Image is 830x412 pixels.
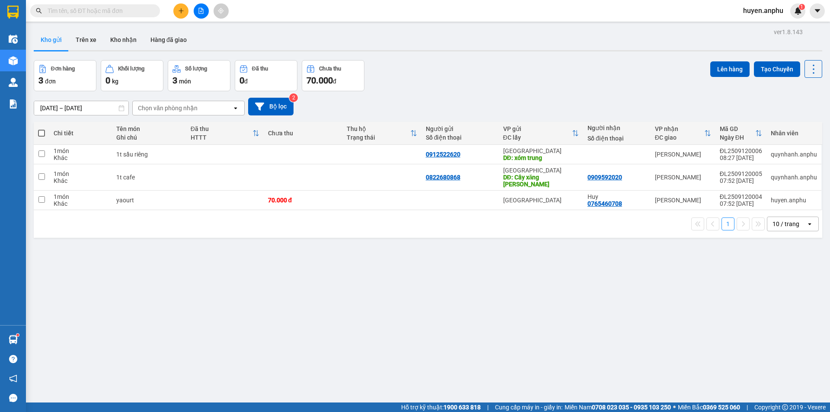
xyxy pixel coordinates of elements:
[214,3,229,19] button: aim
[232,105,239,112] svg: open
[503,197,579,204] div: [GEOGRAPHIC_DATA]
[806,220,813,227] svg: open
[34,101,128,115] input: Select a date range.
[9,394,17,402] span: message
[268,197,338,204] div: 70.000 đ
[503,125,572,132] div: VP gửi
[194,3,209,19] button: file-add
[655,174,711,181] div: [PERSON_NAME]
[773,220,799,228] div: 10 / trang
[186,122,264,145] th: Toggle SortBy
[218,8,224,14] span: aim
[252,66,268,72] div: Đã thu
[503,167,579,174] div: [GEOGRAPHIC_DATA]
[9,355,17,363] span: question-circle
[587,125,646,131] div: Người nhận
[721,217,734,230] button: 1
[347,134,410,141] div: Trạng thái
[655,125,704,132] div: VP nhận
[499,122,583,145] th: Toggle SortBy
[9,35,18,44] img: warehouse-icon
[235,60,297,91] button: Đã thu0đ
[302,60,364,91] button: Chưa thu70.000đ
[703,404,740,411] strong: 0369 525 060
[16,334,19,336] sup: 1
[587,200,622,207] div: 0765460708
[116,134,182,141] div: Ghi chú
[495,402,562,412] span: Cung cấp máy in - giấy in:
[248,98,294,115] button: Bộ lọc
[191,134,252,141] div: HTTT
[587,174,622,181] div: 0909592020
[747,402,748,412] span: |
[138,104,198,112] div: Chọn văn phòng nhận
[426,174,460,181] div: 0822680868
[774,27,803,37] div: ver 1.8.143
[7,6,19,19] img: logo-vxr
[444,404,481,411] strong: 1900 633 818
[800,4,803,10] span: 1
[178,8,184,14] span: plus
[289,93,298,102] sup: 2
[36,8,42,14] span: search
[678,402,740,412] span: Miền Bắc
[720,177,762,184] div: 07:52 [DATE]
[782,404,788,410] span: copyright
[720,170,762,177] div: ĐL2509120005
[54,147,108,154] div: 1 món
[116,197,182,204] div: yaourt
[9,99,18,109] img: solution-icon
[9,335,18,344] img: warehouse-icon
[48,6,150,16] input: Tìm tên, số ĐT hoặc mã đơn
[754,61,800,77] button: Tạo Chuyến
[720,193,762,200] div: ĐL2509120004
[103,29,144,50] button: Kho nhận
[54,177,108,184] div: Khác
[34,60,96,91] button: Đơn hàng3đơn
[771,151,817,158] div: quynhanh.anphu
[185,66,207,72] div: Số lượng
[9,56,18,65] img: warehouse-icon
[116,151,182,158] div: 1t sầu riêng
[172,75,177,86] span: 3
[720,200,762,207] div: 07:52 [DATE]
[592,404,671,411] strong: 0708 023 035 - 0935 103 250
[799,4,805,10] sup: 1
[736,5,790,16] span: huyen.anphu
[268,130,338,137] div: Chưa thu
[655,151,711,158] div: [PERSON_NAME]
[116,125,182,132] div: Tên món
[342,122,421,145] th: Toggle SortBy
[168,60,230,91] button: Số lượng3món
[587,135,646,142] div: Số điện thoại
[101,60,163,91] button: Khối lượng0kg
[426,125,495,132] div: Người gửi
[333,78,336,85] span: đ
[116,174,182,181] div: 1t cafe
[710,61,750,77] button: Lên hàng
[587,193,646,200] div: Huy
[720,134,755,141] div: Ngày ĐH
[503,134,572,141] div: ĐC lấy
[319,66,341,72] div: Chưa thu
[54,170,108,177] div: 1 món
[771,130,817,137] div: Nhân viên
[771,197,817,204] div: huyen.anphu
[810,3,825,19] button: caret-down
[198,8,204,14] span: file-add
[426,134,495,141] div: Số điện thoại
[34,29,69,50] button: Kho gửi
[814,7,821,15] span: caret-down
[503,154,579,161] div: DĐ: xóm trung
[503,147,579,154] div: [GEOGRAPHIC_DATA]
[347,125,410,132] div: Thu hộ
[69,29,103,50] button: Trên xe
[565,402,671,412] span: Miền Nam
[9,78,18,87] img: warehouse-icon
[794,7,802,15] img: icon-new-feature
[487,402,488,412] span: |
[54,130,108,137] div: Chi tiết
[105,75,110,86] span: 0
[239,75,244,86] span: 0
[191,125,252,132] div: Đã thu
